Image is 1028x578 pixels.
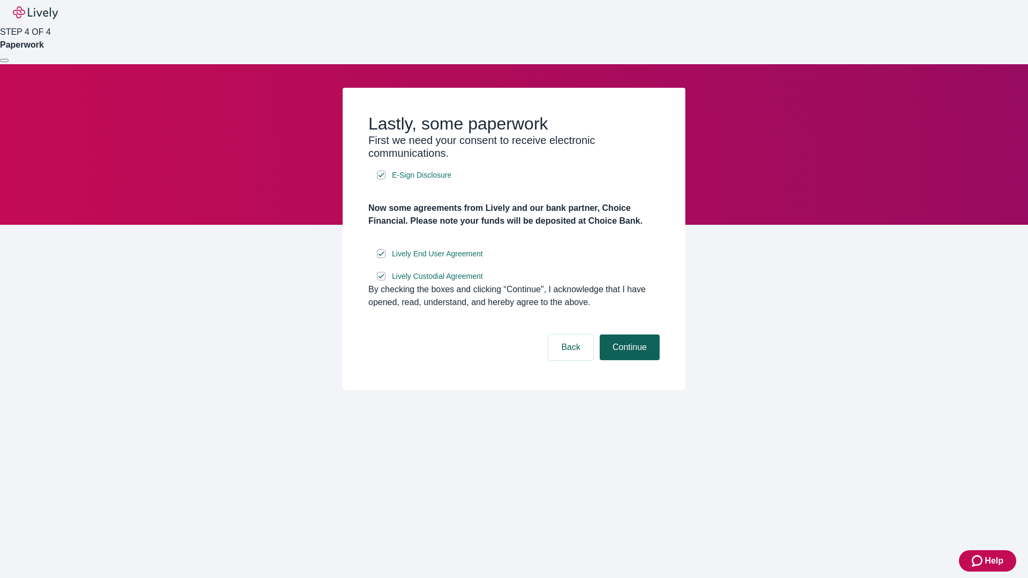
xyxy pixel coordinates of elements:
div: By checking the boxes and clicking “Continue", I acknowledge that I have opened, read, understand... [368,283,660,309]
h4: Now some agreements from Lively and our bank partner, Choice Financial. Please note your funds wi... [368,202,660,227]
button: Back [548,334,593,360]
h2: Lastly, some paperwork [368,113,660,134]
img: Lively [13,6,58,19]
span: Lively End User Agreement [392,248,483,260]
span: E-Sign Disclosure [392,170,451,181]
h3: First we need your consent to receive electronic communications. [368,134,660,159]
span: Help [985,554,1003,567]
a: e-sign disclosure document [390,169,453,182]
a: e-sign disclosure document [390,247,485,261]
svg: Zendesk support icon [972,554,985,567]
span: Lively Custodial Agreement [392,271,483,282]
button: Zendesk support iconHelp [959,550,1016,572]
a: e-sign disclosure document [390,270,485,283]
button: Continue [600,334,660,360]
